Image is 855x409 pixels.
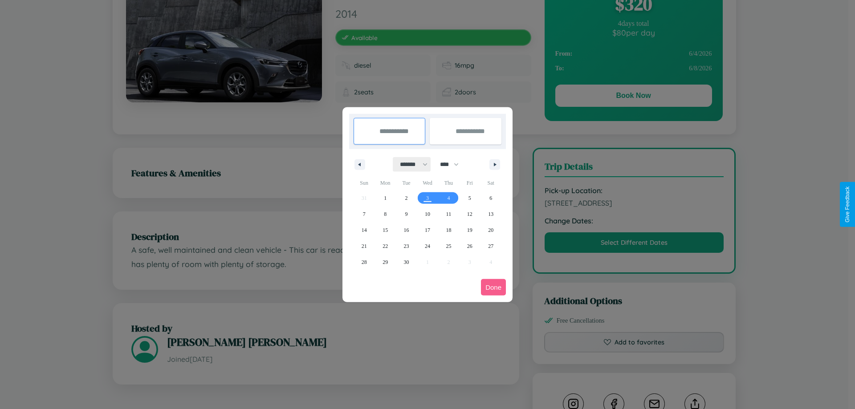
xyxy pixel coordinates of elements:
span: Mon [375,176,395,190]
span: 14 [362,222,367,238]
button: 8 [375,206,395,222]
div: Give Feedback [844,186,851,223]
span: Thu [438,176,459,190]
span: 11 [446,206,452,222]
span: 13 [488,206,493,222]
button: 19 [459,222,480,238]
button: 14 [354,222,375,238]
span: 19 [467,222,472,238]
button: 17 [417,222,438,238]
span: Tue [396,176,417,190]
button: 16 [396,222,417,238]
button: 10 [417,206,438,222]
span: 29 [383,254,388,270]
button: Done [481,279,506,296]
button: 15 [375,222,395,238]
button: 1 [375,190,395,206]
span: 18 [446,222,451,238]
span: 4 [447,190,450,206]
span: Fri [459,176,480,190]
button: 12 [459,206,480,222]
span: 20 [488,222,493,238]
button: 4 [438,190,459,206]
span: 1 [384,190,387,206]
span: 23 [404,238,409,254]
span: 26 [467,238,472,254]
span: Wed [417,176,438,190]
span: 5 [468,190,471,206]
button: 13 [480,206,501,222]
button: 22 [375,238,395,254]
button: 21 [354,238,375,254]
span: 27 [488,238,493,254]
span: 21 [362,238,367,254]
button: 5 [459,190,480,206]
button: 28 [354,254,375,270]
span: 9 [405,206,408,222]
span: 6 [489,190,492,206]
button: 6 [480,190,501,206]
button: 27 [480,238,501,254]
button: 7 [354,206,375,222]
span: 8 [384,206,387,222]
span: 25 [446,238,451,254]
span: Sun [354,176,375,190]
button: 11 [438,206,459,222]
span: 7 [363,206,366,222]
button: 20 [480,222,501,238]
button: 18 [438,222,459,238]
span: 10 [425,206,430,222]
span: 28 [362,254,367,270]
button: 9 [396,206,417,222]
span: 2 [405,190,408,206]
button: 24 [417,238,438,254]
span: 17 [425,222,430,238]
button: 30 [396,254,417,270]
span: 30 [404,254,409,270]
span: 16 [404,222,409,238]
button: 25 [438,238,459,254]
button: 26 [459,238,480,254]
span: 3 [426,190,429,206]
button: 23 [396,238,417,254]
span: 22 [383,238,388,254]
button: 2 [396,190,417,206]
button: 3 [417,190,438,206]
span: Sat [480,176,501,190]
span: 12 [467,206,472,222]
button: 29 [375,254,395,270]
span: 15 [383,222,388,238]
span: 24 [425,238,430,254]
